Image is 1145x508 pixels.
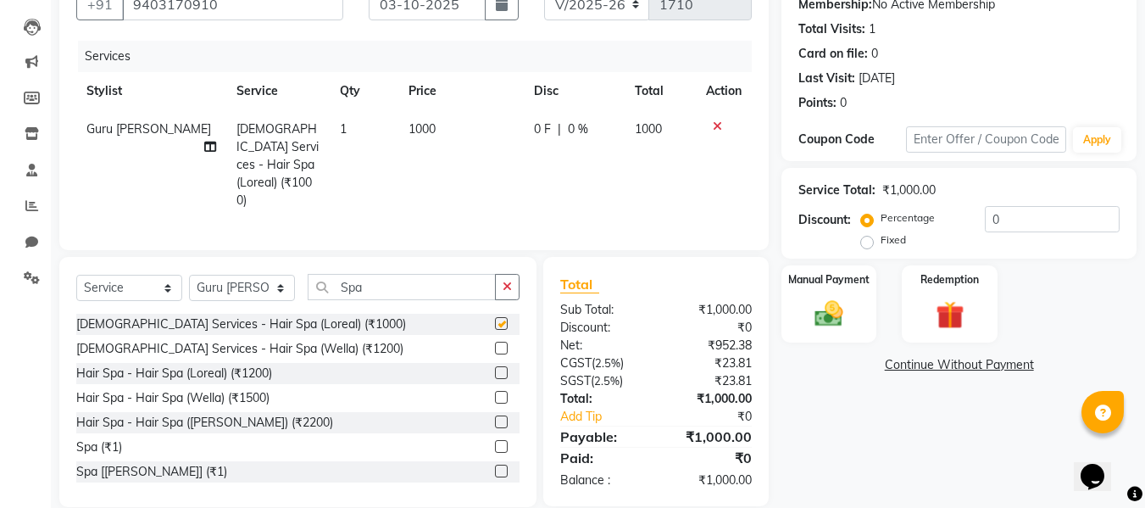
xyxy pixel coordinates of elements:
div: Total Visits: [798,20,865,38]
div: Hair Spa - Hair Spa ([PERSON_NAME]) (₹2200) [76,414,333,432]
div: Payable: [547,427,656,447]
div: Total: [547,390,656,408]
a: Continue Without Payment [785,356,1133,374]
button: Apply [1073,127,1121,153]
th: Action [696,72,752,110]
div: ₹1,000.00 [656,427,764,447]
span: 0 % [568,120,588,138]
div: Coupon Code [798,131,905,148]
div: ₹952.38 [656,337,764,354]
th: Service [226,72,330,110]
th: Disc [524,72,625,110]
div: Balance : [547,472,656,489]
span: [DEMOGRAPHIC_DATA] Services - Hair Spa (Loreal) (₹1000) [236,121,319,208]
span: 0 F [534,120,551,138]
span: Guru [PERSON_NAME] [86,121,211,137]
label: Manual Payment [788,272,870,287]
div: Spa (₹1) [76,438,122,456]
label: Fixed [881,232,906,248]
div: Net: [547,337,656,354]
th: Qty [330,72,398,110]
div: ₹1,000.00 [882,181,936,199]
div: ( ) [547,354,656,372]
div: Discount: [547,319,656,337]
div: Discount: [798,211,851,229]
div: Card on file: [798,45,868,63]
span: | [558,120,561,138]
div: Hair Spa - Hair Spa (Loreal) (₹1200) [76,365,272,382]
div: Services [78,41,764,72]
img: _gift.svg [927,298,973,332]
div: [DEMOGRAPHIC_DATA] Services - Hair Spa (Wella) (₹1200) [76,340,403,358]
div: 0 [871,45,878,63]
th: Stylist [76,72,226,110]
label: Redemption [920,272,979,287]
span: CGST [560,355,592,371]
div: ( ) [547,372,656,390]
input: Search or Scan [308,274,496,300]
span: 2.5% [595,356,620,370]
a: Add Tip [547,408,674,426]
div: Points: [798,94,837,112]
span: 1000 [635,121,662,137]
div: Paid: [547,448,656,468]
span: Total [560,276,599,293]
input: Enter Offer / Coupon Code [906,126,1066,153]
div: ₹0 [656,448,764,468]
span: 1 [340,121,347,137]
div: 1 [869,20,875,38]
div: 0 [840,94,847,112]
div: ₹0 [656,319,764,337]
img: _cash.svg [806,298,852,330]
div: Sub Total: [547,301,656,319]
th: Total [625,72,697,110]
div: ₹1,000.00 [656,301,764,319]
div: [DATE] [859,70,895,87]
div: Hair Spa - Hair Spa (Wella) (₹1500) [76,389,270,407]
span: 2.5% [594,374,620,388]
div: ₹23.81 [656,372,764,390]
div: ₹1,000.00 [656,390,764,408]
div: Service Total: [798,181,875,199]
div: [DEMOGRAPHIC_DATA] Services - Hair Spa (Loreal) (₹1000) [76,315,406,333]
th: Price [398,72,524,110]
iframe: chat widget [1074,440,1128,491]
span: 1000 [409,121,436,137]
div: Last Visit: [798,70,855,87]
div: Spa [[PERSON_NAME]] (₹1) [76,463,227,481]
span: SGST [560,373,591,388]
div: ₹0 [675,408,765,426]
div: ₹1,000.00 [656,472,764,489]
label: Percentage [881,210,935,226]
div: ₹23.81 [656,354,764,372]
